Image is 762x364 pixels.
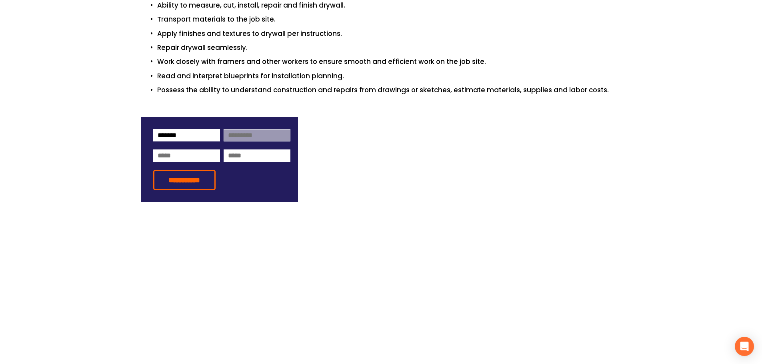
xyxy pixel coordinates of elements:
p: Read and interpret blueprints for installation planning. [157,71,621,82]
div: Open Intercom Messenger [735,337,754,356]
p: Transport materials to the job site. [157,14,621,25]
p: Repair drywall seamlessly. [157,42,621,53]
p: Possess the ability to understand construction and repairs from drawings or sketches, estimate ma... [157,85,621,95]
p: Work closely with framers and other workers to ensure smooth and efficient work on the job site. [157,56,621,67]
p: Apply finishes and textures to drywall per instructions. [157,28,621,39]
